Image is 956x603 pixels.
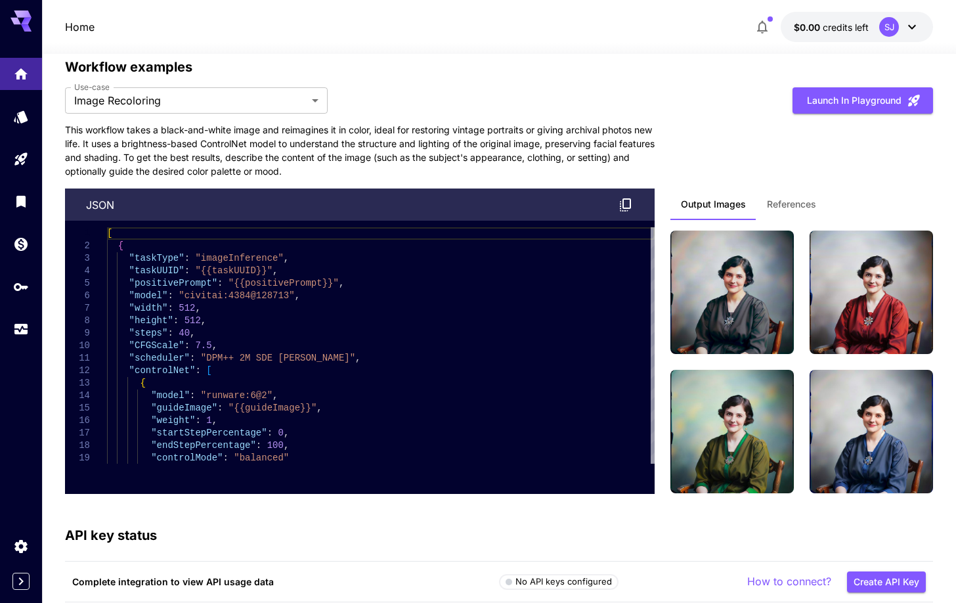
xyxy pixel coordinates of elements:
[65,227,90,240] div: 1
[506,575,612,589] div: No API keys configured
[65,402,90,414] div: 15
[167,303,173,313] span: :
[65,277,90,290] div: 5
[195,340,211,351] span: 7.5
[781,12,933,42] button: $0.00SJ
[195,265,272,276] span: "{{taskUUID}}"
[65,290,90,302] div: 6
[65,57,933,77] p: Workflow examples
[184,265,189,276] span: :
[316,403,322,413] span: ,
[74,81,109,93] label: Use-case
[65,352,90,365] div: 11
[256,440,261,451] span: :
[151,390,190,401] span: "model"
[184,340,189,351] span: :
[272,390,278,401] span: ,
[184,315,200,326] span: 512
[206,415,211,426] span: 1
[129,340,184,351] span: "CFGScale"
[86,197,114,213] p: json
[267,440,283,451] span: 100
[794,20,869,34] div: $0.00
[879,17,899,37] div: SJ
[794,22,823,33] span: $0.00
[179,328,190,338] span: 40
[823,22,869,33] span: credits left
[810,370,933,493] img: A portrait of a woman wearing a blue blouse with a brooch, softly smiling, seated in front of a n...
[151,415,195,426] span: "weight"
[167,290,173,301] span: :
[190,390,195,401] span: :
[129,278,217,288] span: "positivePrompt"
[65,302,90,315] div: 7
[140,378,145,388] span: {
[65,525,157,545] p: API key status
[847,571,926,593] button: Create API Key
[793,87,933,114] button: Launch in Playground
[810,231,933,354] img: A portrait of a woman wearing a red blouse with a brooch, softly smiling, seated in front of a ne...
[670,231,794,354] img: A portrait of a woman wearing a black blouse with a brooch, softly smiling, seated in front of a ...
[65,265,90,277] div: 4
[190,328,195,338] span: ,
[13,321,29,338] div: Usage
[65,315,90,327] div: 8
[65,19,95,35] a: Home
[195,303,200,313] span: ,
[74,93,307,108] span: Image Recoloring
[206,365,211,376] span: [
[190,353,195,363] span: :
[13,236,29,252] div: Wallet
[151,403,217,413] span: "guideImage"
[201,390,272,401] span: "runware:6@2"
[129,265,184,276] span: "taskUUID"
[65,452,90,464] div: 19
[129,328,167,338] span: "steps"
[223,453,228,463] span: :
[129,365,195,376] span: "controlNet"
[670,370,794,493] img: A portrait of a woman wearing a green blouse with a brooch, softly smiling, seated in front of a ...
[284,428,289,438] span: ,
[339,278,344,288] span: ,
[65,19,95,35] nav: breadcrumb
[12,573,30,590] button: Expand sidebar
[681,198,746,210] span: Output Images
[272,265,278,276] span: ,
[65,414,90,427] div: 16
[151,453,223,463] span: "controlMode"
[184,253,189,263] span: :
[195,415,200,426] span: :
[179,290,294,301] span: "civitai:4384@128713"
[217,278,223,288] span: :
[107,228,112,238] span: [
[65,240,90,252] div: 2
[294,290,299,301] span: ,
[201,315,206,326] span: ,
[129,353,189,363] span: "scheduler"
[13,193,29,210] div: Library
[65,439,90,452] div: 18
[118,240,123,251] span: {
[355,353,360,363] span: ,
[72,575,499,589] p: Complete integration to view API usage data
[211,340,217,351] span: ,
[195,253,283,263] span: "imageInference"
[129,303,167,313] span: "width"
[129,253,184,263] span: "taskType"
[151,428,267,438] span: "startStepPercentage"
[151,440,256,451] span: "endStepPercentage"
[195,365,200,376] span: :
[129,315,173,326] span: "height"
[211,415,217,426] span: ,
[179,303,195,313] span: 512
[167,328,173,338] span: :
[65,252,90,265] div: 3
[65,390,90,402] div: 14
[65,365,90,377] div: 12
[284,253,289,263] span: ,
